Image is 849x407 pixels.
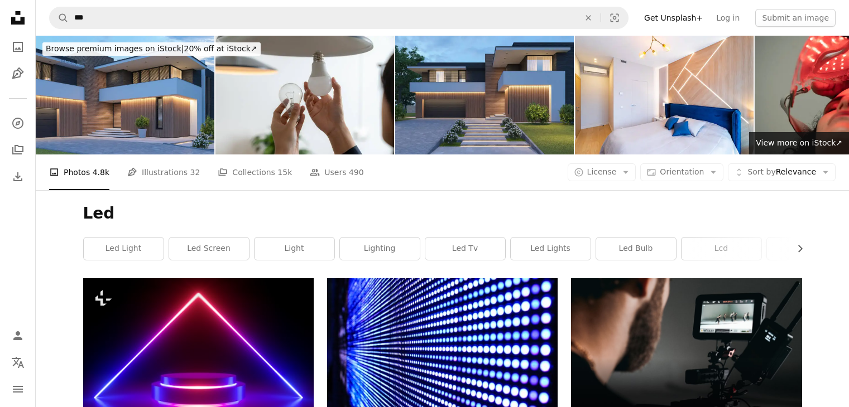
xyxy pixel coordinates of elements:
img: A young woman is changing a light bulb from an incandescent bulb to an LED bulb. [215,36,394,154]
a: led screen [169,238,249,260]
button: Language [7,351,29,374]
span: View more on iStock ↗ [756,138,842,147]
a: led light [84,238,164,260]
a: black and white LED light [327,350,558,360]
a: lighting [340,238,420,260]
button: Orientation [640,163,723,181]
h1: Led [83,203,802,224]
a: led bulb [596,238,676,260]
span: License [587,167,617,176]
span: 20% off at iStock ↗ [46,44,257,53]
span: 490 [349,166,364,178]
img: Contemporary Villa with Stunning Stone and Wooden panels Facade and Front Yard at Sunset [395,36,574,154]
a: lcd [682,238,761,260]
img: Contemporary Villa with Stunning Stone and Wooden panels Facade and Front Yard at Sunset [36,36,214,154]
span: Relevance [747,167,816,178]
a: light [255,238,334,260]
button: scroll list to the right [790,238,802,260]
a: Photos [7,36,29,58]
form: Find visuals sitewide [49,7,629,29]
span: Orientation [660,167,704,176]
button: Sort byRelevance [728,163,836,181]
a: View more on iStock↗ [749,132,849,154]
a: Explore [7,112,29,134]
button: Menu [7,378,29,400]
button: Submit an image [755,9,836,27]
button: Clear [576,7,601,28]
a: Collections 15k [218,154,292,190]
a: 3d render, neon light, glowing lines, ultraviolet, stage, triangular portal, arch, pedestal, virt... [83,352,314,362]
a: led tv [425,238,505,260]
a: Log in [709,9,746,27]
button: Visual search [601,7,628,28]
a: Users 490 [310,154,363,190]
a: led lights [511,238,591,260]
a: Illustrations 32 [127,154,200,190]
span: Browse premium images on iStock | [46,44,184,53]
span: Sort by [747,167,775,176]
span: 15k [277,166,292,178]
a: neon [767,238,847,260]
a: Get Unsplash+ [637,9,709,27]
button: Search Unsplash [50,7,69,28]
img: Modern looking bedroom [575,36,754,154]
a: Illustrations [7,62,29,85]
a: Log in / Sign up [7,324,29,347]
a: Browse premium images on iStock|20% off at iStock↗ [36,36,267,62]
span: 32 [190,166,200,178]
button: License [568,163,636,181]
a: Collections [7,139,29,161]
a: Download History [7,166,29,188]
